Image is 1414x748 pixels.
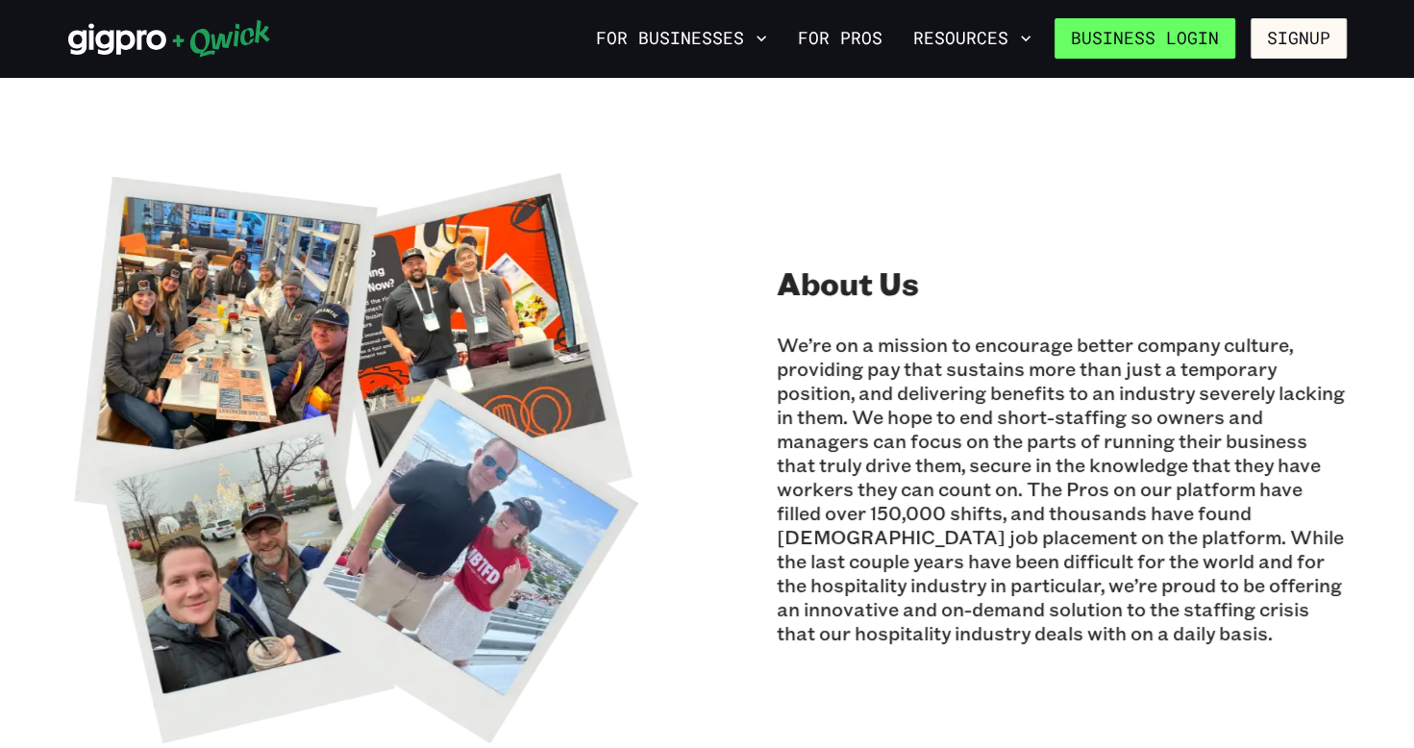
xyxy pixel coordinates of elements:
a: Business Login [1054,18,1235,59]
button: For Businesses [588,22,775,55]
p: We’re on a mission to encourage better company culture, providing pay that sustains more than jus... [777,333,1347,645]
button: Signup [1251,18,1347,59]
a: For Pros [790,22,890,55]
button: Resources [905,22,1039,55]
h2: About Us [777,263,919,302]
img: About Gigpro [68,173,638,743]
